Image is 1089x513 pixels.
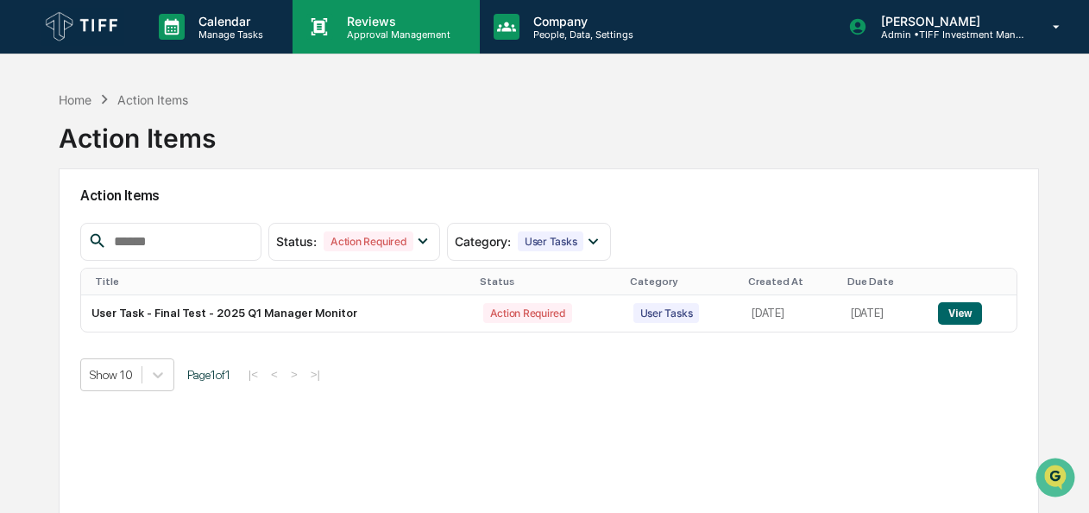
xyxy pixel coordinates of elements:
button: > [286,367,303,382]
p: Reviews [333,14,459,28]
td: User Task - Final Test - 2025 Q1 Manager Monitor [81,295,473,332]
span: Preclearance [35,217,111,234]
button: View [938,302,982,325]
div: 🔎 [17,251,31,265]
h2: Action Items [80,187,1017,204]
button: < [266,367,283,382]
p: People, Data, Settings [519,28,642,41]
a: 🔎Data Lookup [10,243,116,274]
span: Data Lookup [35,250,109,267]
p: Admin • TIFF Investment Management [867,28,1028,41]
p: Company [519,14,642,28]
span: Category : [455,234,511,249]
div: Action Items [117,92,188,107]
td: [DATE] [840,295,928,332]
img: 1746055101610-c473b297-6a78-478c-a979-82029cc54cd1 [17,131,48,162]
div: User Tasks [518,231,584,251]
button: |< [243,367,263,382]
div: We're available if you need us! [59,149,218,162]
div: Status [480,275,616,288]
a: View [938,307,982,320]
a: Powered byPylon [122,291,209,305]
div: Created At [748,275,834,288]
span: Pylon [172,292,209,305]
iframe: Open customer support [1034,456,1080,503]
p: Calendar [185,14,272,28]
img: logo [41,8,124,46]
div: 🗄️ [125,218,139,232]
div: Action Items [59,109,216,154]
div: 🖐️ [17,218,31,232]
button: Start new chat [293,136,314,157]
div: Category [630,275,734,288]
div: Title [95,275,466,288]
p: Manage Tasks [185,28,272,41]
td: [DATE] [741,295,840,332]
button: >| [305,367,325,382]
span: Page 1 of 1 [187,368,230,382]
div: Action Required [483,303,572,323]
div: Due Date [847,275,921,288]
p: Approval Management [333,28,459,41]
p: How can we help? [17,35,314,63]
div: Action Required [324,231,412,251]
a: 🗄️Attestations [118,210,221,241]
span: Attestations [142,217,214,234]
div: Home [59,92,91,107]
a: 🖐️Preclearance [10,210,118,241]
div: Start new chat [59,131,283,149]
span: Status : [276,234,317,249]
div: User Tasks [633,303,700,323]
p: [PERSON_NAME] [867,14,1028,28]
